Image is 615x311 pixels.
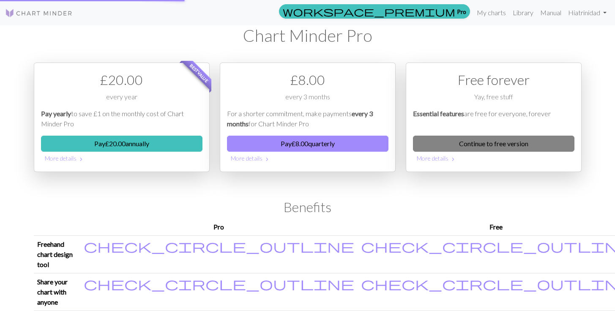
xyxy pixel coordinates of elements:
[41,152,202,165] button: More details
[413,152,574,165] button: More details
[41,109,202,129] p: to save £1 on the monthly cost of Chart Minder Pro
[565,4,610,21] a: Hiatrinidad
[279,4,470,19] a: Pro
[34,25,582,46] h1: Chart Minder Pro
[41,109,71,117] em: Pay yearly
[413,70,574,90] div: Free forever
[80,218,358,236] th: Pro
[264,155,271,164] span: chevron_right
[227,70,388,90] div: £ 8.00
[37,277,77,307] p: Share your chart with anyone
[41,136,202,152] button: Pay£20.00annually
[413,109,464,117] em: Essential features
[84,239,354,253] i: Included
[34,199,582,215] h2: Benefits
[84,277,354,290] i: Included
[227,109,388,129] p: For a shorter commitment, make payments for Chart Minder Pro
[34,63,210,172] div: Payment option 1
[78,155,85,164] span: chevron_right
[450,155,456,164] span: chevron_right
[84,238,354,254] span: check_circle_outline
[220,63,396,172] div: Payment option 2
[406,63,582,172] div: Free option
[41,70,202,90] div: £ 20.00
[413,92,574,109] div: Yay, free stuff
[473,4,509,21] a: My charts
[413,136,574,152] a: Continue to free version
[5,8,73,18] img: Logo
[84,276,354,292] span: check_circle_outline
[181,55,217,91] span: Best value
[283,5,455,17] span: workspace_premium
[227,136,388,152] button: Pay£8.00quarterly
[37,239,77,270] p: Freehand chart design tool
[41,92,202,109] div: every year
[227,152,388,165] button: More details
[509,4,537,21] a: Library
[537,4,565,21] a: Manual
[227,109,373,128] em: every 3 months
[227,92,388,109] div: every 3 months
[413,109,574,129] p: are free for everyone, forever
